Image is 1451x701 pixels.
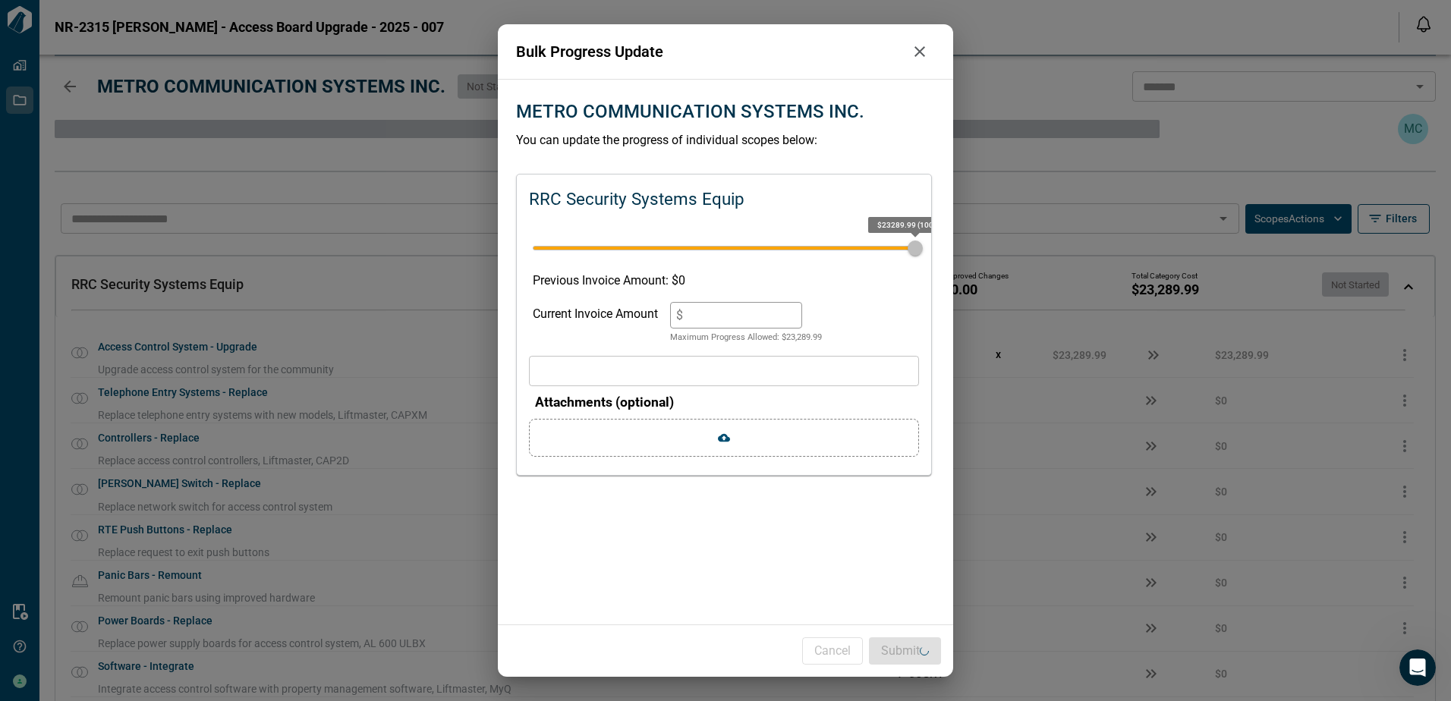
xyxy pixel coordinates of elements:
[529,187,744,212] p: RRC Security Systems Equip
[516,40,905,63] p: Bulk Progress Update
[533,272,915,290] p: Previous Invoice Amount: $ 0
[1399,649,1436,686] iframe: Intercom live chat
[516,131,935,149] p: You can update the progress of individual scopes below:
[535,392,919,412] p: Attachments (optional)
[516,98,864,125] p: METRO COMMUNICATION SYSTEMS INC.
[676,308,683,322] span: $
[670,332,822,344] p: Maximum Progress Allowed: $ 23,289.99
[533,302,658,344] div: Current Invoice Amount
